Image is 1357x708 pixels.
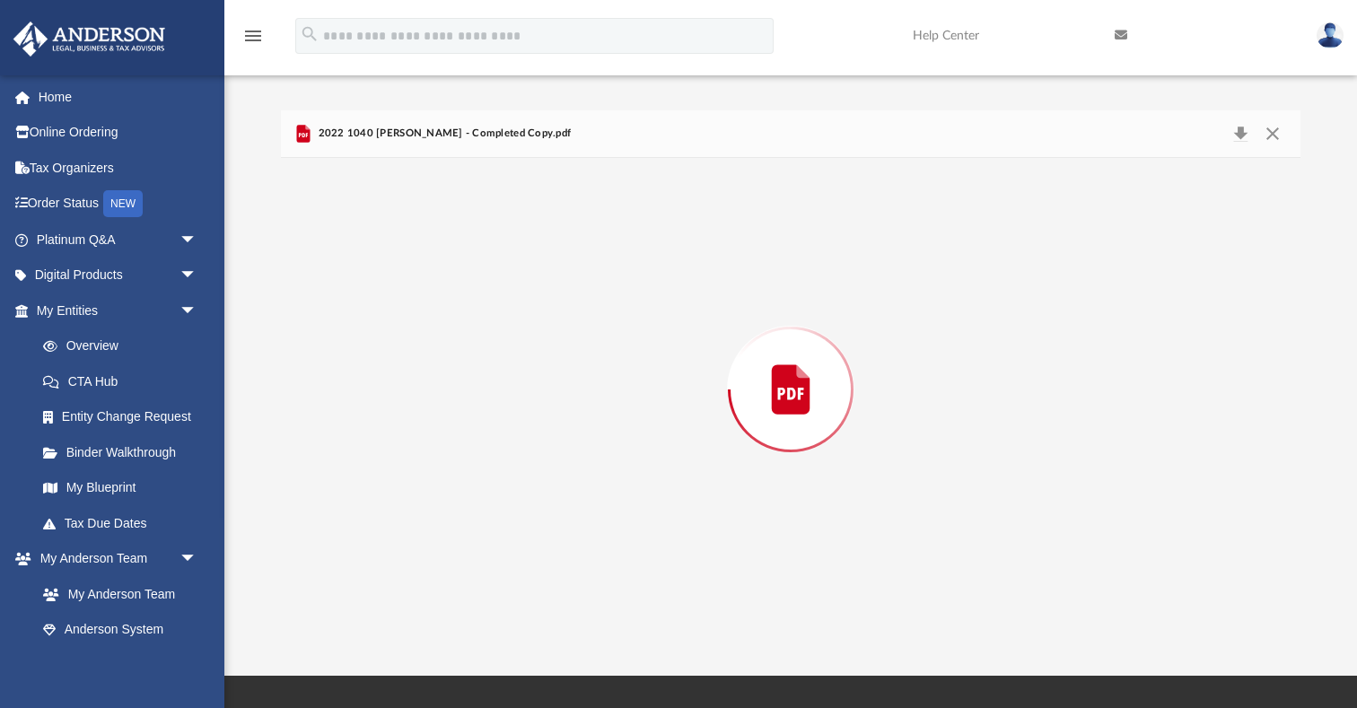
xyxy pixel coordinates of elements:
a: Platinum Q&Aarrow_drop_down [13,222,224,258]
img: Anderson Advisors Platinum Portal [8,22,171,57]
a: Order StatusNEW [13,186,224,223]
span: arrow_drop_down [179,293,215,329]
div: NEW [103,190,143,217]
a: Tax Organizers [13,150,224,186]
span: arrow_drop_down [179,222,215,258]
button: Download [1224,121,1256,146]
div: Preview [281,110,1300,621]
img: User Pic [1317,22,1344,48]
span: arrow_drop_down [179,258,215,294]
a: CTA Hub [25,363,224,399]
button: Close [1256,121,1289,146]
a: Entity Change Request [25,399,224,435]
a: Client Referrals [25,647,215,683]
span: 2022 1040 [PERSON_NAME] - Completed Copy.pdf [314,126,571,142]
a: Overview [25,328,224,364]
a: Home [13,79,224,115]
a: My Anderson Teamarrow_drop_down [13,541,215,577]
a: Binder Walkthrough [25,434,224,470]
a: menu [242,34,264,47]
i: menu [242,25,264,47]
a: Digital Productsarrow_drop_down [13,258,224,293]
a: Anderson System [25,612,215,648]
a: My Blueprint [25,470,215,506]
a: Tax Due Dates [25,505,224,541]
a: Online Ordering [13,115,224,151]
i: search [300,24,320,44]
span: arrow_drop_down [179,541,215,578]
a: My Anderson Team [25,576,206,612]
a: My Entitiesarrow_drop_down [13,293,224,328]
